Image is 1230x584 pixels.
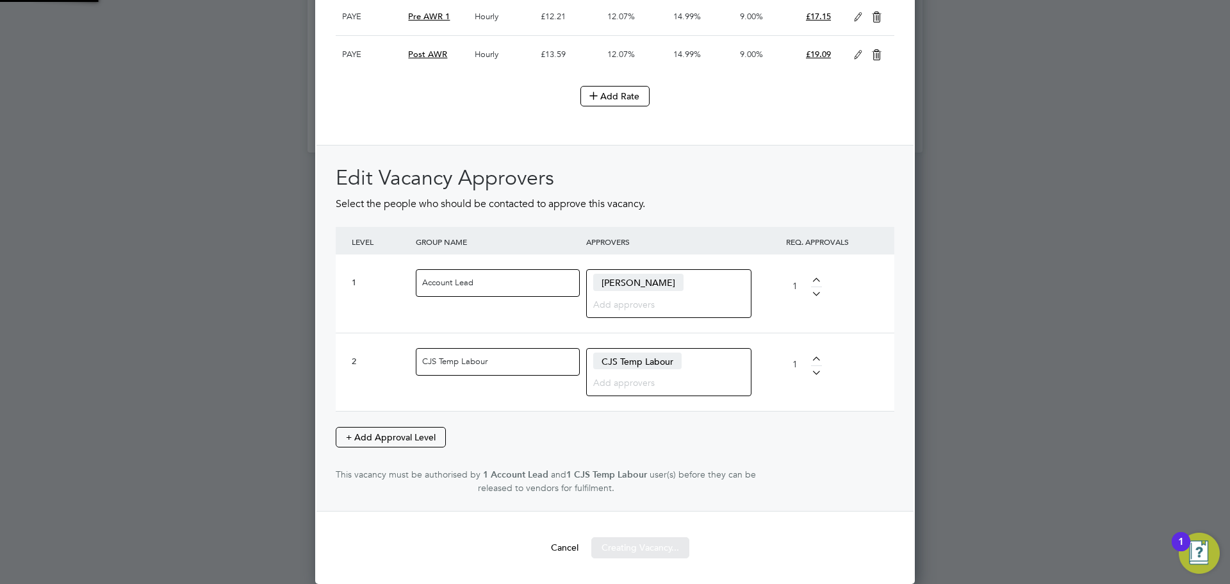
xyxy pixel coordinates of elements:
[541,537,589,558] button: Cancel
[352,278,409,288] div: 1
[593,274,684,290] span: [PERSON_NAME]
[1179,533,1220,574] button: Open Resource Center, 1 new notification
[566,469,647,480] strong: 1 CJS Temp Labour
[1178,542,1184,558] div: 1
[753,227,881,256] div: REQ. APPROVALS
[413,227,583,256] div: GROUP NAME
[336,427,446,447] button: + Add Approval Level
[593,374,735,390] input: Add approvers
[583,227,753,256] div: APPROVERS
[593,353,682,369] span: CJS Temp Labour
[336,197,645,210] span: Select the people who should be contacted to approve this vacancy.
[593,296,735,312] input: Add approvers
[551,469,566,480] span: and
[591,537,689,558] button: Creating Vacancy...
[336,469,480,480] span: This vacancy must be authorised by
[352,356,409,367] div: 2
[483,469,548,480] strong: 1 Account Lead
[336,165,894,192] h2: Edit Vacancy Approvers
[348,227,413,256] div: LEVEL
